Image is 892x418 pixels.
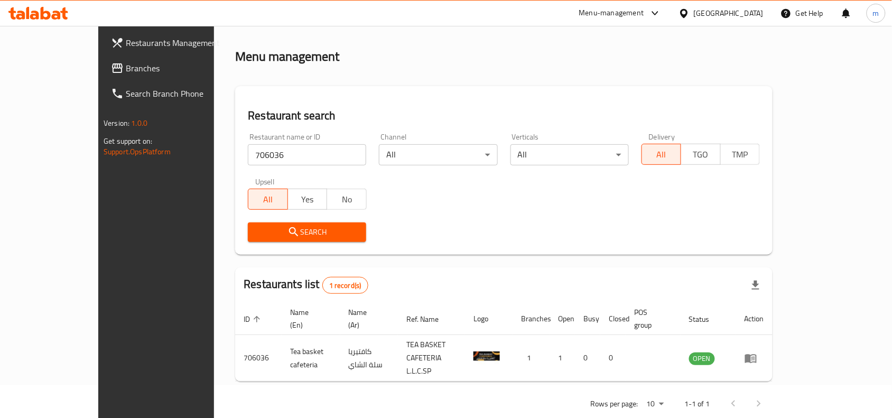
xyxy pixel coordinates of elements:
[685,147,716,162] span: TGO
[103,81,247,106] a: Search Branch Phone
[131,116,147,130] span: 1.0.0
[126,62,239,75] span: Branches
[282,335,340,382] td: Tea basket cafeteria
[600,335,626,382] td: 0
[273,14,277,27] li: /
[689,313,723,326] span: Status
[579,7,644,20] div: Menu-management
[340,335,398,382] td: كافتيريا سلة الشاي
[244,276,368,294] h2: Restaurants list
[689,352,715,365] span: OPEN
[126,36,239,49] span: Restaurants Management
[103,30,247,55] a: Restaurants Management
[235,335,282,382] td: 706036
[253,192,283,207] span: All
[292,192,323,207] span: Yes
[736,303,773,335] th: Action
[642,144,681,165] button: All
[681,144,720,165] button: TGO
[281,14,351,27] span: Menu management
[685,397,710,411] p: 1-1 of 1
[322,277,368,294] div: Total records count
[745,352,764,365] div: Menu
[643,396,668,412] div: Rows per page:
[290,306,327,331] span: Name (En)
[331,192,362,207] span: No
[103,55,247,81] a: Branches
[513,303,550,335] th: Branches
[126,87,239,100] span: Search Branch Phone
[873,7,879,19] span: m
[327,189,366,210] button: No
[720,144,760,165] button: TMP
[575,303,600,335] th: Busy
[575,335,600,382] td: 0
[244,313,264,326] span: ID
[248,108,760,124] h2: Restaurant search
[550,303,575,335] th: Open
[398,335,465,382] td: TEA BASKET CAFETERIA L.L.C.SP
[510,144,629,165] div: All
[104,116,129,130] span: Version:
[513,335,550,382] td: 1
[287,189,327,210] button: Yes
[104,145,171,159] a: Support.OpsPlatform
[255,178,275,185] label: Upsell
[725,147,756,162] span: TMP
[256,226,358,239] span: Search
[591,397,638,411] p: Rows per page:
[465,303,513,335] th: Logo
[235,303,773,382] table: enhanced table
[235,14,269,27] a: Home
[649,133,675,141] label: Delivery
[349,306,385,331] span: Name (Ar)
[248,222,366,242] button: Search
[104,134,152,148] span: Get support on:
[694,7,764,19] div: [GEOGRAPHIC_DATA]
[323,281,368,291] span: 1 record(s)
[379,144,497,165] div: All
[600,303,626,335] th: Closed
[473,343,500,369] img: Tea basket cafeteria
[743,273,768,298] div: Export file
[406,313,452,326] span: Ref. Name
[646,147,677,162] span: All
[550,335,575,382] td: 1
[235,48,339,65] h2: Menu management
[634,306,668,331] span: POS group
[248,144,366,165] input: Search for restaurant name or ID..
[248,189,287,210] button: All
